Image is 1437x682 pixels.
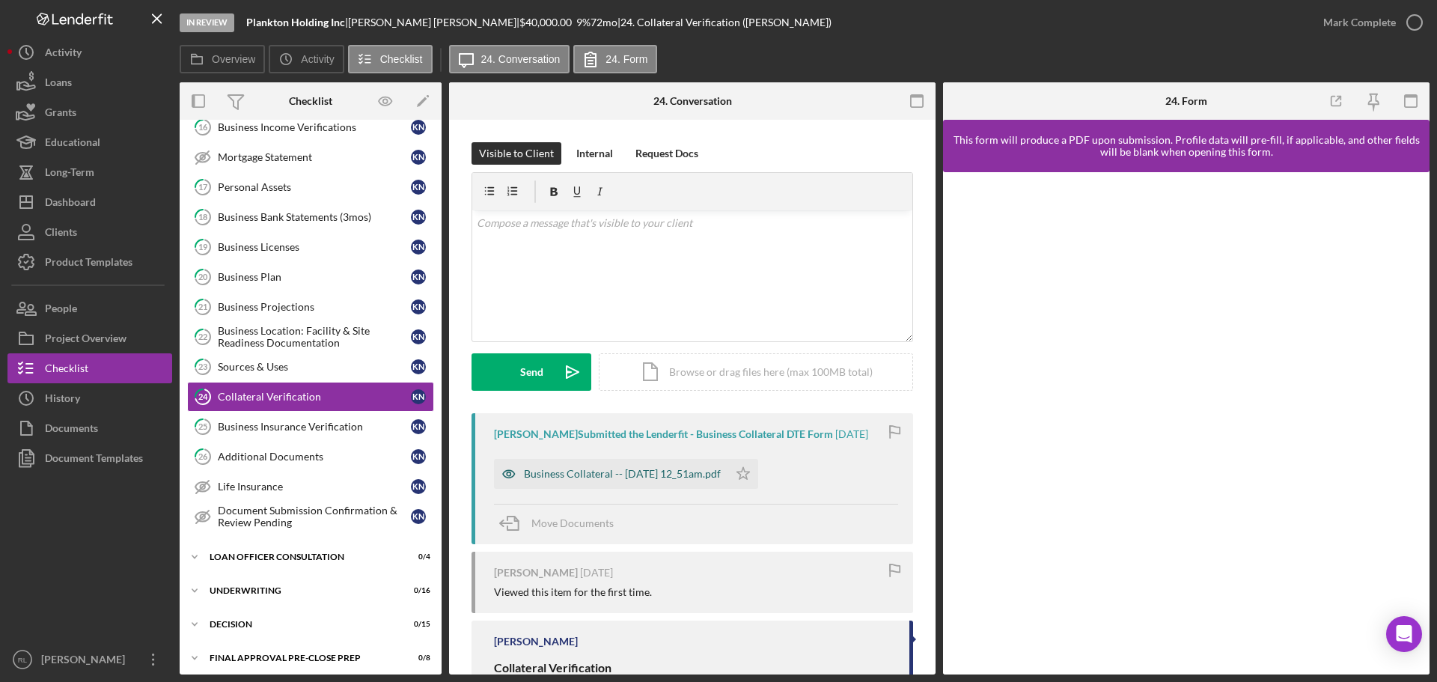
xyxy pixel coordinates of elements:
[569,142,620,165] button: Internal
[218,271,411,283] div: Business Plan
[958,187,1416,660] iframe: Lenderfit form
[635,142,698,165] div: Request Docs
[187,322,434,352] a: 22Business Location: Facility & Site Readiness DocumentationKN
[1386,616,1422,652] div: Open Intercom Messenger
[411,479,426,494] div: K N
[198,421,207,431] tspan: 25
[218,391,411,403] div: Collateral Verification
[403,620,430,629] div: 0 / 15
[218,211,411,223] div: Business Bank Statements (3mos)
[37,645,135,678] div: [PERSON_NAME]
[180,45,265,73] button: Overview
[411,299,426,314] div: K N
[187,112,434,142] a: 16Business Income VerificationsKN
[187,352,434,382] a: 23Sources & UsesKN
[218,505,411,529] div: Document Submission Confirmation & Review Pending
[198,451,208,461] tspan: 26
[411,449,426,464] div: K N
[218,451,411,463] div: Additional Documents
[494,586,652,598] div: Viewed this item for the first time.
[218,361,411,373] div: Sources & Uses
[210,586,393,595] div: Underwriting
[472,353,591,391] button: Send
[348,45,433,73] button: Checklist
[187,232,434,262] a: 19Business LicensesKN
[411,150,426,165] div: K N
[348,16,519,28] div: [PERSON_NAME] [PERSON_NAME] |
[479,142,554,165] div: Visible to Client
[835,428,868,440] time: 2025-08-01 04:51
[403,654,430,663] div: 0 / 8
[218,481,411,493] div: Life Insurance
[494,505,629,542] button: Move Documents
[210,552,393,561] div: Loan Officer Consultation
[198,182,208,192] tspan: 17
[411,389,426,404] div: K N
[628,142,706,165] button: Request Docs
[187,292,434,322] a: 21Business ProjectionsKN
[218,325,411,349] div: Business Location: Facility & Site Readiness Documentation
[411,240,426,255] div: K N
[403,552,430,561] div: 0 / 4
[210,654,393,663] div: Final Approval Pre-Close Prep
[494,428,833,440] div: [PERSON_NAME] Submitted the Lenderfit - Business Collateral DTE Form
[218,301,411,313] div: Business Projections
[198,122,208,132] tspan: 16
[494,636,578,648] div: [PERSON_NAME]
[187,412,434,442] a: 25Business Insurance VerificationKN
[494,459,758,489] button: Business Collateral -- [DATE] 12_51am.pdf
[403,586,430,595] div: 0 / 16
[198,212,207,222] tspan: 18
[218,421,411,433] div: Business Insurance Verification
[246,16,345,28] b: Plankton Holding Inc
[449,45,570,73] button: 24. Conversation
[580,567,613,579] time: 2025-08-01 04:41
[520,353,543,391] div: Send
[1308,7,1430,37] button: Mark Complete
[187,172,434,202] a: 17Personal AssetsKN
[198,362,207,371] tspan: 23
[524,468,721,480] div: Business Collateral -- [DATE] 12_51am.pdf
[18,656,28,664] text: RL
[617,16,832,28] div: | 24. Collateral Verification ([PERSON_NAME])
[411,509,426,524] div: K N
[411,210,426,225] div: K N
[591,16,617,28] div: 72 mo
[187,142,434,172] a: Mortgage StatementKN
[187,202,434,232] a: 18Business Bank Statements (3mos)KN
[7,443,172,473] button: Document Templates
[951,134,1422,158] div: This form will produce a PDF upon submission. Profile data will pre-fill, if applicable, and othe...
[218,121,411,133] div: Business Income Verifications
[180,13,234,32] div: In Review
[198,302,207,311] tspan: 21
[187,382,434,412] a: 24Collateral VerificationKN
